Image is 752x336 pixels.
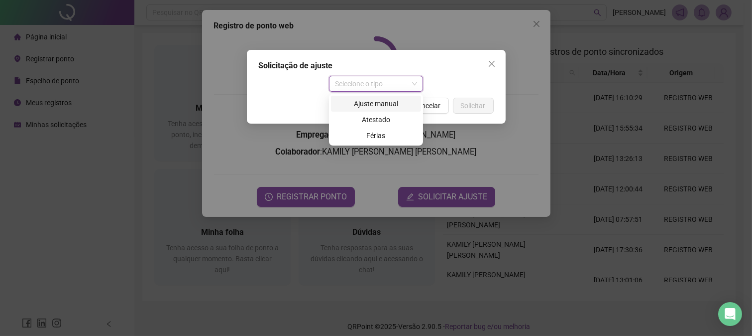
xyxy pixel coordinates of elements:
div: Ajuste manual [331,96,421,112]
div: Atestado [337,114,415,125]
div: Férias [337,130,415,141]
div: Atestado [331,112,421,128]
button: Solicitar [453,98,494,114]
div: Ajuste manual [337,98,415,109]
button: Cancelar [406,98,449,114]
div: Solicitação de ajuste [259,60,494,72]
div: Férias [331,128,421,144]
span: close [488,60,496,68]
div: Open Intercom Messenger [718,302,742,326]
span: Cancelar [414,100,441,111]
span: Selecione o tipo [335,76,417,91]
button: Close [484,56,500,72]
